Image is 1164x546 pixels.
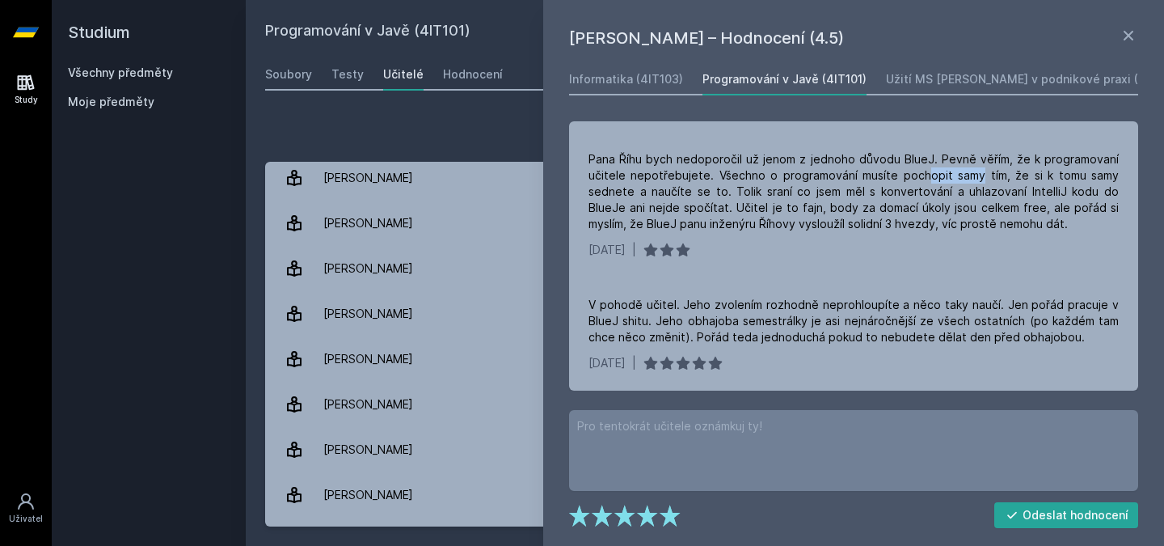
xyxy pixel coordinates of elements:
div: Hodnocení [443,66,503,83]
a: Uživatel [3,484,48,533]
a: [PERSON_NAME] 11 hodnocení 4.2 [265,201,1145,246]
div: Study [15,94,38,106]
div: Učitelé [383,66,424,83]
a: [PERSON_NAME] 22 hodnocení 2.4 [265,291,1145,336]
h2: Programování v Javě (4IT101) [265,19,964,45]
div: [PERSON_NAME] [323,434,413,466]
a: [PERSON_NAME] 8 hodnocení 4.5 [265,382,1145,427]
a: Study [3,65,48,114]
span: Moje předměty [68,94,154,110]
a: Hodnocení [443,58,503,91]
div: Soubory [265,66,312,83]
a: [PERSON_NAME] 3 hodnocení 4.0 [265,472,1145,518]
div: Pana Říhu bych nedoporočil už jenom z jednoho důvodu BlueJ. Pevně věřím, že k programovaní učitel... [588,151,1119,232]
a: [PERSON_NAME] 3 hodnocení 3.3 [265,336,1145,382]
a: [PERSON_NAME] 1 hodnocení 5.0 [265,155,1145,201]
div: [DATE] [588,242,626,258]
div: | [632,242,636,258]
div: [PERSON_NAME] [323,298,413,330]
div: [PERSON_NAME] [323,343,413,375]
div: [PERSON_NAME] [323,388,413,421]
a: Učitelé [383,58,424,91]
div: [PERSON_NAME] [323,252,413,285]
div: [PERSON_NAME] [323,207,413,239]
button: Odeslat hodnocení [994,502,1139,528]
a: [PERSON_NAME] 18 hodnocení 4.6 [265,246,1145,291]
div: Uživatel [9,513,43,525]
div: V pohodě učitel. Jeho zvolením rozhodně neprohloupíte a něco taky naučí. Jen pořád pracuje v Blue... [588,297,1119,345]
div: [DATE] [588,355,626,371]
div: | [632,355,636,371]
div: Testy [331,66,364,83]
a: Všechny předměty [68,66,173,79]
a: Soubory [265,58,312,91]
div: [PERSON_NAME] [323,479,413,511]
div: [PERSON_NAME] [323,162,413,194]
a: Testy [331,58,364,91]
a: [PERSON_NAME] 2 hodnocení 5.0 [265,427,1145,472]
